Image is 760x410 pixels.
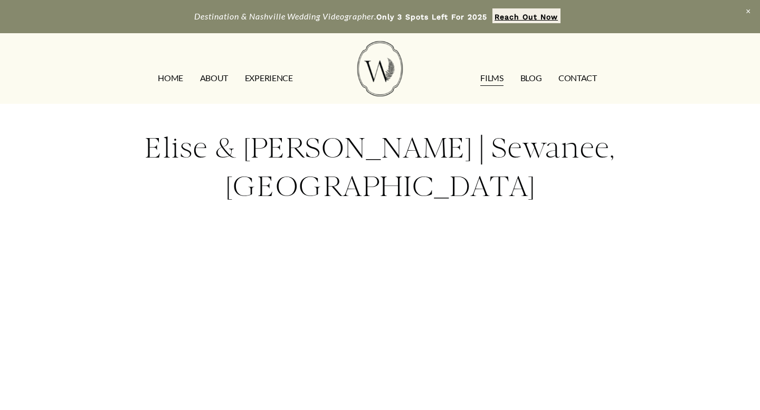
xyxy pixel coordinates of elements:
[492,8,560,23] a: Reach Out Now
[558,70,597,87] a: CONTACT
[200,70,228,87] a: ABOUT
[245,70,293,87] a: EXPERIENCE
[495,13,558,21] strong: Reach Out Now
[520,70,542,87] a: Blog
[357,41,403,96] img: Wild Fern Weddings
[158,70,183,87] a: HOME
[480,70,503,87] a: FILMS
[88,129,672,206] h2: Elise & [PERSON_NAME] | Sewanee, [GEOGRAPHIC_DATA]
